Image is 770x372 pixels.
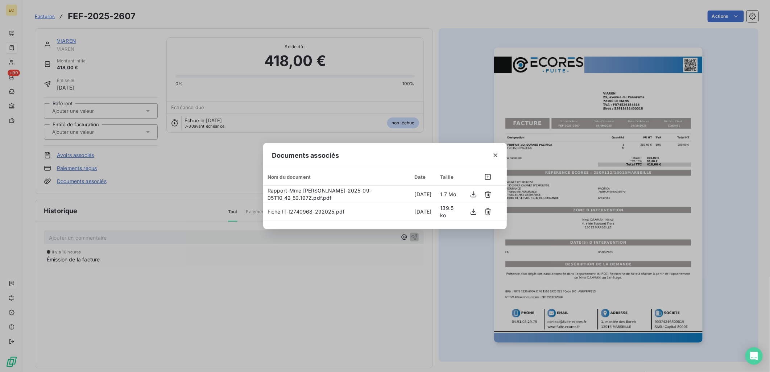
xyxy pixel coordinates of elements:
[268,208,344,215] span: Fiche IT-I2740968-292025.pdf
[272,150,339,160] span: Documents associés
[440,205,454,218] span: 139.5 ko
[268,174,406,180] div: Nom du document
[440,191,456,197] span: 1.7 Mo
[415,174,432,180] div: Date
[415,208,432,215] span: [DATE]
[268,187,372,201] span: Rapport-Mme [PERSON_NAME]-2025-09-05T10_42_59.197Z.pdf.pdf
[745,347,763,365] div: Open Intercom Messenger
[415,191,432,197] span: [DATE]
[440,174,459,180] div: Taille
